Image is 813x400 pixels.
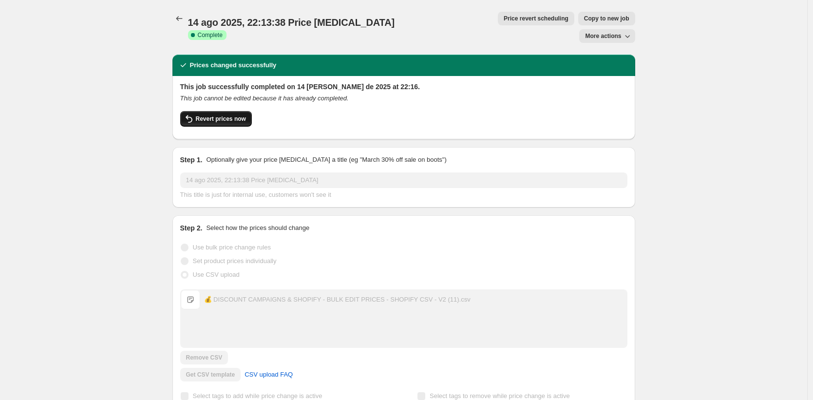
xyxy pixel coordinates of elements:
button: Price revert scheduling [498,12,574,25]
span: Use bulk price change rules [193,244,271,251]
span: More actions [585,32,621,40]
span: Complete [198,31,223,39]
button: More actions [579,29,635,43]
span: Set product prices individually [193,257,277,265]
span: Price revert scheduling [504,15,568,22]
input: 30% off holiday sale [180,172,627,188]
span: Select tags to remove while price change is active [430,392,570,400]
div: 💰 DISCOUNT CAMPAIGNS & SHOPIFY - BULK EDIT PRICES - SHOPIFY CSV - V2 (11).csv [204,295,471,305]
span: This title is just for internal use, customers won't see it [180,191,331,198]
span: CSV upload FAQ [245,370,293,380]
i: This job cannot be edited because it has already completed. [180,95,349,102]
p: Optionally give your price [MEDICAL_DATA] a title (eg "March 30% off sale on boots") [206,155,446,165]
h2: This job successfully completed on 14 [PERSON_NAME] de 2025 at 22:16. [180,82,627,92]
span: Revert prices now [196,115,246,123]
span: Copy to new job [584,15,629,22]
span: Select tags to add while price change is active [193,392,322,400]
button: Copy to new job [578,12,635,25]
span: 14 ago 2025, 22:13:38 Price [MEDICAL_DATA] [188,17,395,28]
h2: Step 1. [180,155,203,165]
a: CSV upload FAQ [239,367,299,382]
span: Use CSV upload [193,271,240,278]
button: Price change jobs [172,12,186,25]
h2: Step 2. [180,223,203,233]
h2: Prices changed successfully [190,60,277,70]
button: Revert prices now [180,111,252,127]
p: Select how the prices should change [206,223,309,233]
